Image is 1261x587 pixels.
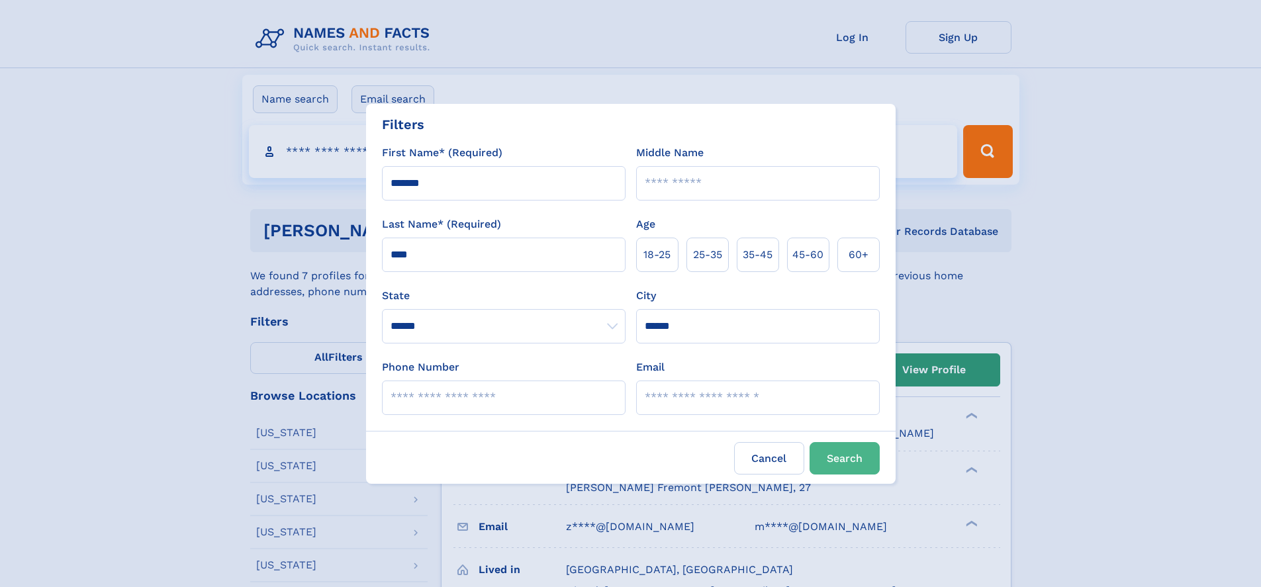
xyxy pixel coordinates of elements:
[743,247,772,263] span: 35‑45
[849,247,868,263] span: 60+
[382,145,502,161] label: First Name* (Required)
[636,288,656,304] label: City
[810,442,880,474] button: Search
[734,442,804,474] label: Cancel
[382,216,501,232] label: Last Name* (Required)
[636,359,665,375] label: Email
[636,145,704,161] label: Middle Name
[643,247,671,263] span: 18‑25
[792,247,823,263] span: 45‑60
[693,247,722,263] span: 25‑35
[382,359,459,375] label: Phone Number
[636,216,655,232] label: Age
[382,288,626,304] label: State
[382,114,424,134] div: Filters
